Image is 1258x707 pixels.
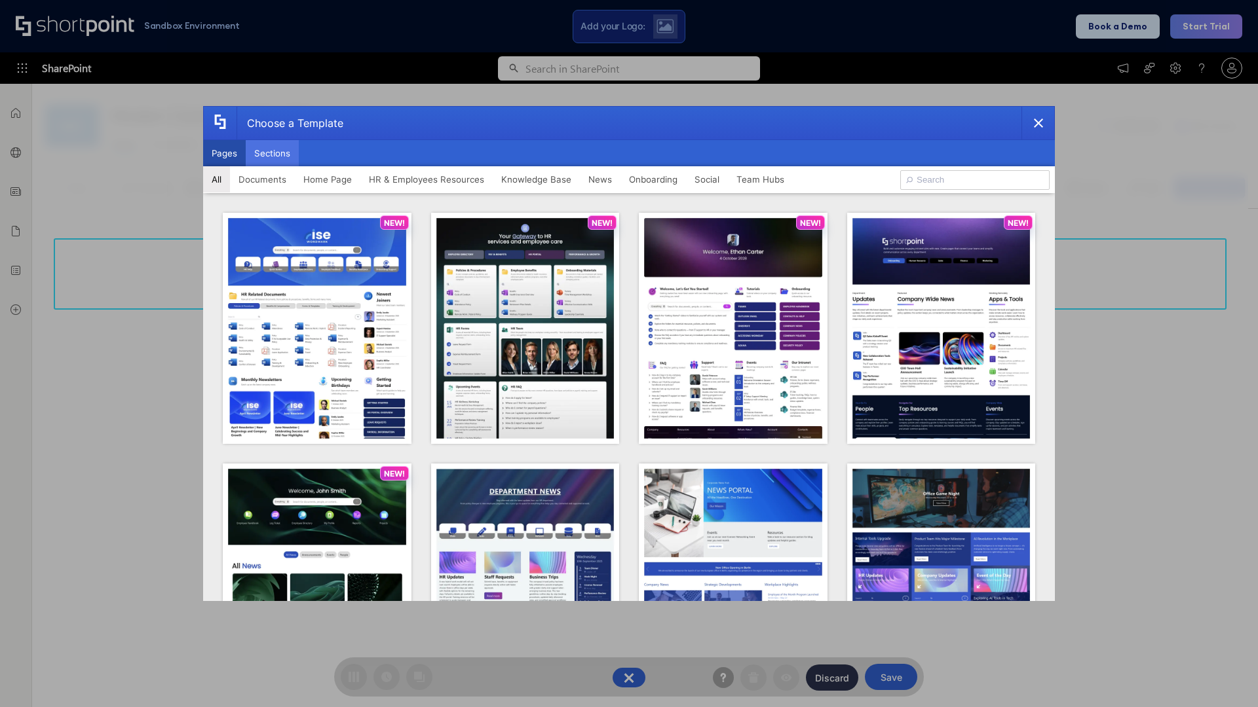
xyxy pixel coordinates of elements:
[493,166,580,192] button: Knowledge Base
[230,166,295,192] button: Documents
[203,166,230,192] button: All
[900,170,1050,190] input: Search
[686,166,728,192] button: Social
[580,166,620,192] button: News
[203,106,1055,601] div: template selector
[1008,218,1029,228] p: NEW!
[295,166,360,192] button: Home Page
[728,166,793,192] button: Team Hubs
[620,166,686,192] button: Onboarding
[246,140,299,166] button: Sections
[203,140,246,166] button: Pages
[237,107,343,139] div: Choose a Template
[360,166,493,192] button: HR & Employees Resources
[1192,644,1258,707] iframe: Chat Widget
[800,218,821,228] p: NEW!
[384,218,405,228] p: NEW!
[592,218,613,228] p: NEW!
[384,469,405,479] p: NEW!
